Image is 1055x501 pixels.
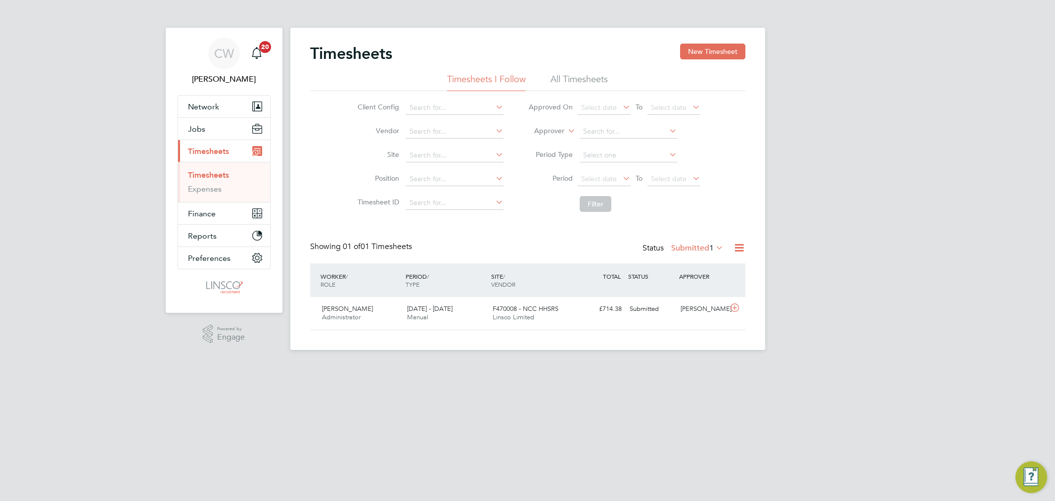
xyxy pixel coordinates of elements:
span: CW [214,47,234,60]
label: Client Config [355,102,399,111]
span: Powered by [217,325,245,333]
button: Filter [580,196,611,212]
input: Search for... [406,149,504,162]
a: 20 [247,38,267,69]
input: Select one [580,149,677,162]
span: TOTAL [603,272,621,280]
label: Period [528,174,573,183]
label: Approved On [528,102,573,111]
button: Network [178,96,270,117]
img: linsco-logo-retina.png [203,279,244,295]
div: [PERSON_NAME] [677,301,728,317]
label: Vendor [355,126,399,135]
div: SITE [489,267,574,293]
label: Approver [520,126,564,136]
a: Timesheets [188,170,229,180]
label: Period Type [528,150,573,159]
button: Timesheets [178,140,270,162]
input: Search for... [580,125,677,139]
span: Jobs [188,124,205,134]
span: TYPE [406,280,419,288]
span: [PERSON_NAME] [322,304,373,313]
button: Finance [178,202,270,224]
input: Search for... [406,196,504,210]
span: To [633,172,645,185]
label: Timesheet ID [355,198,399,206]
span: 1 [709,243,714,253]
input: Search for... [406,172,504,186]
div: Status [642,242,726,255]
button: New Timesheet [680,44,745,59]
a: Go to home page [178,279,271,295]
span: Administrator [322,313,361,321]
input: Search for... [406,125,504,139]
div: Timesheets [178,162,270,202]
input: Search for... [406,101,504,115]
div: PERIOD [403,267,489,293]
span: To [633,100,645,113]
div: Submitted [626,301,677,317]
div: Showing [310,242,414,252]
label: Site [355,150,399,159]
span: Linsco Limited [493,313,534,321]
label: Position [355,174,399,183]
span: Finance [188,209,216,218]
span: VENDOR [491,280,515,288]
span: 20 [259,41,271,53]
span: Select date [651,174,687,183]
label: Submitted [671,243,724,253]
nav: Main navigation [166,28,282,313]
a: Powered byEngage [203,325,245,344]
span: Chloe Whittall [178,73,271,85]
a: CW[PERSON_NAME] [178,38,271,85]
div: £714.38 [574,301,626,317]
div: APPROVER [677,267,728,285]
span: / [427,272,429,280]
span: [DATE] - [DATE] [407,304,453,313]
button: Reports [178,225,270,247]
span: Manual [407,313,428,321]
li: Timesheets I Follow [447,73,526,91]
span: Select date [651,103,687,112]
button: Jobs [178,118,270,140]
span: / [503,272,505,280]
li: All Timesheets [550,73,608,91]
span: Engage [217,333,245,342]
span: 01 of [343,242,361,251]
button: Engage Resource Center [1015,461,1047,493]
button: Preferences [178,247,270,269]
span: ROLE [321,280,335,288]
div: STATUS [626,267,677,285]
div: WORKER [318,267,404,293]
span: Select date [581,174,617,183]
a: Expenses [188,184,222,194]
span: Timesheets [188,147,229,156]
span: F470008 - NCC HHSRS [493,304,558,313]
span: / [346,272,348,280]
span: Select date [581,103,617,112]
span: 01 Timesheets [343,242,412,251]
span: Reports [188,231,217,241]
span: Network [188,102,219,111]
h2: Timesheets [310,44,392,63]
span: Preferences [188,253,230,263]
